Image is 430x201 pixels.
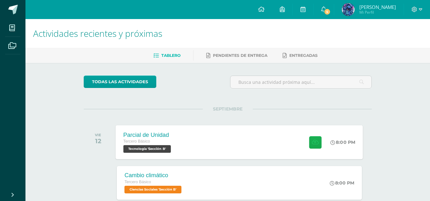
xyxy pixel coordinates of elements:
[123,145,171,153] span: Tecnología 'Sección B'
[213,53,267,58] span: Pendientes de entrega
[153,50,180,61] a: Tablero
[84,76,156,88] a: todas las Actividades
[95,137,101,145] div: 12
[124,180,151,184] span: Tercero Básico
[359,10,396,15] span: Mi Perfil
[124,186,181,193] span: Ciencias Sociales 'Sección B'
[33,27,162,39] span: Actividades recientes y próximas
[161,53,180,58] span: Tablero
[331,139,356,145] div: 8:00 PM
[342,3,355,16] img: 54b23b6154722f9f6becccd9b44b30e1.png
[324,8,331,15] span: 5
[230,76,371,88] input: Busca una actividad próxima aquí...
[203,106,253,112] span: SEPTIEMBRE
[123,131,173,138] div: Parcial de Unidad
[283,50,318,61] a: Entregadas
[123,139,150,144] span: Tercero Básico
[95,133,101,137] div: VIE
[206,50,267,61] a: Pendientes de entrega
[289,53,318,58] span: Entregadas
[330,180,354,186] div: 8:00 PM
[124,172,183,179] div: Cambio climático
[359,4,396,10] span: [PERSON_NAME]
